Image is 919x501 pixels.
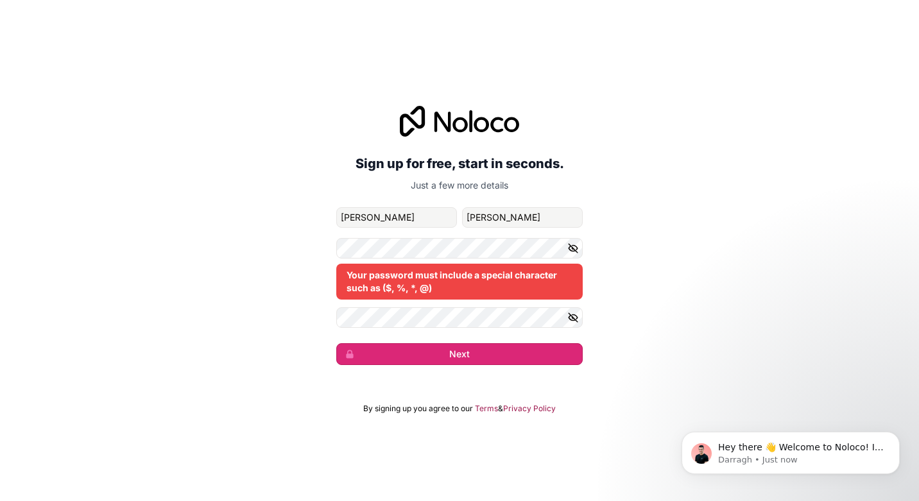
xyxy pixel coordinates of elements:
[503,403,556,414] a: Privacy Policy
[336,152,583,175] h2: Sign up for free, start in seconds.
[336,343,583,365] button: Next
[462,207,583,228] input: family-name
[336,307,583,328] input: Confirm password
[336,238,583,259] input: Password
[336,264,583,300] div: Your password must include a special character such as ($, %, *, @)
[336,179,583,192] p: Just a few more details
[662,405,919,495] iframe: Intercom notifications message
[475,403,498,414] a: Terms
[363,403,473,414] span: By signing up you agree to our
[498,403,503,414] span: &
[336,207,457,228] input: given-name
